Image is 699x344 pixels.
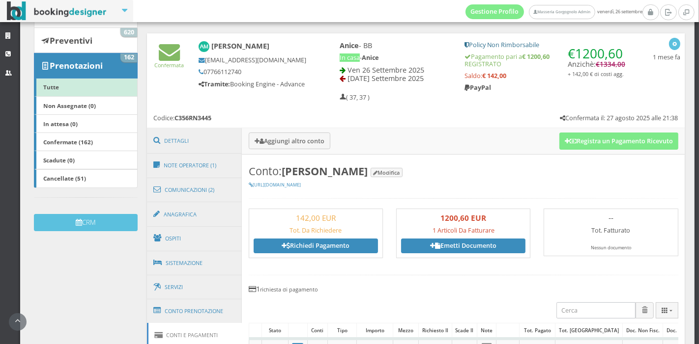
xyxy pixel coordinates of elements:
[34,53,138,79] a: Prenotazioni 162
[254,227,378,234] h5: Tot. Da Richiedere
[596,60,625,69] span: €
[308,323,327,337] div: Conti
[249,132,330,149] button: Aggiungi altro conto
[34,78,138,97] a: Tutte
[549,213,673,222] h3: --
[34,214,138,231] button: CRM
[348,74,424,83] span: [DATE] Settembre 2025
[529,5,595,19] a: Masseria Gorgognolo Admin
[559,132,678,149] button: Registra un Pagamento Ricevuto
[120,28,137,37] span: 620
[147,153,242,178] a: Note Operatore (1)
[199,68,307,76] h5: 07766112740
[199,56,307,64] h5: [EMAIL_ADDRESS][DOMAIN_NAME]
[520,323,555,337] div: Tot. Pagato
[249,182,301,188] a: [URL][DOMAIN_NAME]
[282,164,368,178] b: [PERSON_NAME]
[522,53,550,61] strong: € 1200,60
[262,323,288,337] div: Stato
[147,177,242,203] a: Comunicazioni (2)
[549,245,673,251] div: Nessun documento
[211,41,269,51] b: [PERSON_NAME]
[147,298,242,324] a: Conto Prenotazione
[34,151,138,169] a: Scadute (0)
[147,250,242,276] a: Sistemazione
[153,114,211,122] h5: Codice:
[466,4,642,19] span: venerdì, 26 settembre
[465,53,627,68] h5: Pagamento pari a REGISTRATO
[34,132,138,151] a: Confermate (162)
[340,41,359,50] b: Anice
[568,41,627,78] h4: Anzichè:
[419,323,452,337] div: Richiesto il
[656,302,678,318] button: Columns
[362,53,379,62] b: Anice
[555,323,622,337] div: Tot. [GEOGRAPHIC_DATA]
[465,83,491,92] b: PayPal
[340,53,360,62] span: In casa
[340,41,452,50] h4: - BB
[575,45,623,62] span: 1200,60
[147,226,242,251] a: Ospiti
[199,80,230,88] b: Tramite:
[43,174,86,182] b: Cancellate (51)
[43,102,96,109] b: Non Assegnate (0)
[568,45,623,62] span: €
[254,213,378,222] h3: 142,00 EUR
[34,96,138,115] a: Non Assegnate (0)
[260,286,318,293] small: richiesta di pagamento
[568,70,624,78] small: + 142,00 € di costi agg.
[175,114,211,122] b: C356RN3445
[465,41,627,49] h5: Policy Non Rimborsabile
[401,238,525,253] a: Emetti Documento
[249,285,678,293] h4: 1
[328,323,356,337] div: Tipo
[7,1,107,21] img: BookingDesigner.com
[440,213,486,223] b: 1200,60 EUR
[348,65,424,75] span: Ven 26 Settembre 2025
[50,60,103,71] b: Prenotazioni
[393,323,418,337] div: Mezzo
[34,27,138,53] a: Preventivi 620
[155,53,184,69] a: Confermata
[653,53,680,61] h5: 1 mese fa
[147,275,242,300] a: Servizi
[556,302,636,318] input: Cerca
[199,80,307,88] h5: Booking Engine - Advance
[600,60,625,69] span: 1334,00
[50,35,92,46] b: Preventivi
[199,41,210,53] img: Anokhi Mashru
[340,94,370,101] h5: ( 37, 37 )
[549,227,673,234] h5: Tot. Fatturato
[254,238,378,253] a: Richiedi Pagamento
[120,53,137,62] span: 162
[43,156,75,164] b: Scadute (0)
[357,323,392,337] div: Importo
[371,168,403,177] button: Modifica
[43,83,59,91] b: Tutte
[147,128,242,154] a: Dettagli
[465,72,627,79] h5: Saldo:
[623,323,663,337] div: Doc. Non Fisc.
[249,165,678,178] h3: Conto:
[663,323,697,337] div: Doc. Fiscali
[560,114,678,122] h5: Confermata il: 27 agosto 2025 alle 21:38
[452,323,477,337] div: Scade il
[466,4,524,19] a: Gestione Profilo
[656,302,678,318] div: Colonne
[34,169,138,188] a: Cancellate (51)
[34,114,138,133] a: In attesa (0)
[340,54,452,61] h5: -
[482,72,506,80] strong: € 142,00
[43,138,93,146] b: Confermate (162)
[147,202,242,227] a: Anagrafica
[477,323,496,337] div: Note
[401,227,525,234] h5: 1 Articoli Da Fatturare
[43,120,78,128] b: In attesa (0)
